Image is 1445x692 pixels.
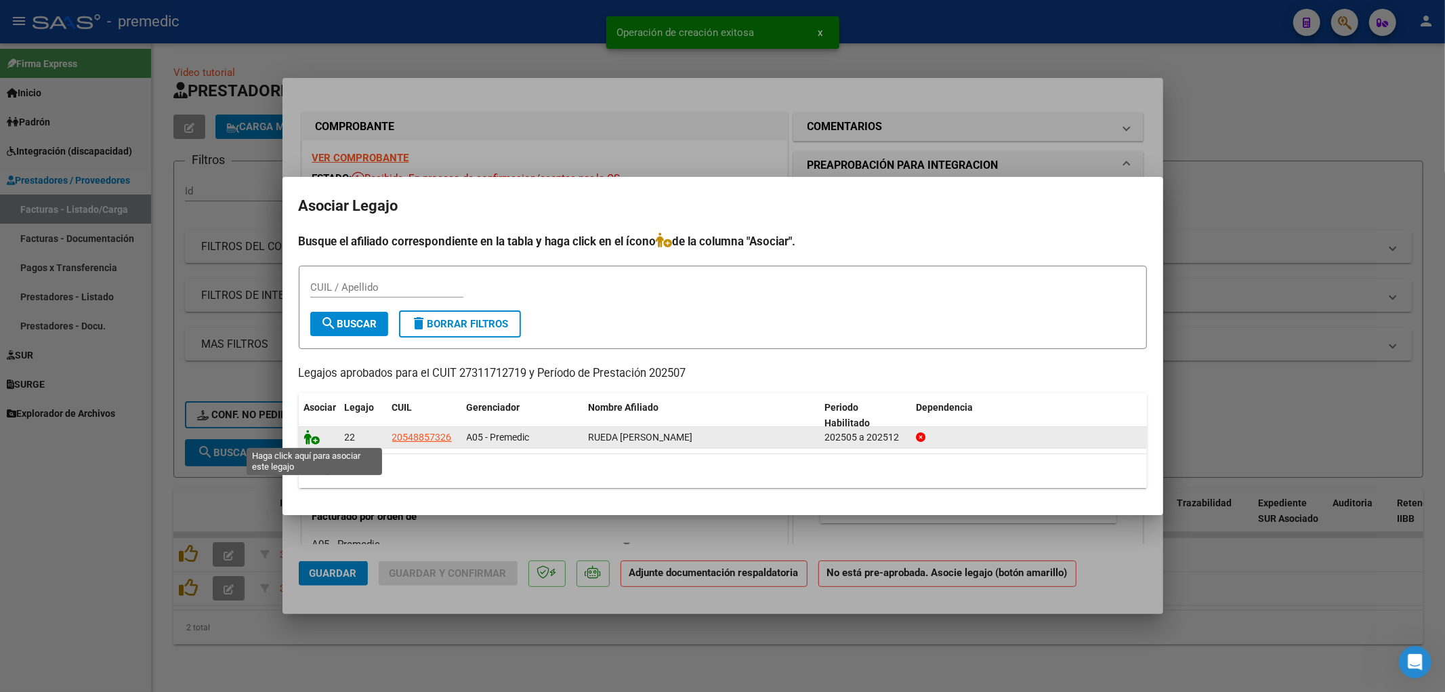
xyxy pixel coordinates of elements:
button: Borrar Filtros [399,310,521,338]
datatable-header-cell: Nombre Afiliado [583,393,820,438]
datatable-header-cell: Legajo [339,393,387,438]
p: Legajos aprobados para el CUIT 27311712719 y Período de Prestación 202507 [299,365,1147,382]
span: Buscar [321,318,377,330]
span: Asociar [304,402,337,413]
span: RUEDA LEANDRO SEBASTIAN [589,432,693,443]
datatable-header-cell: Periodo Habilitado [819,393,910,438]
mat-icon: delete [411,315,427,331]
span: 22 [345,432,356,443]
div: 1 registros [299,454,1147,488]
datatable-header-cell: Dependencia [910,393,1147,438]
span: CUIL [392,402,413,413]
button: Buscar [310,312,388,336]
span: Dependencia [916,402,973,413]
h4: Busque el afiliado correspondiente en la tabla y haga click en el ícono de la columna "Asociar". [299,232,1147,250]
span: Borrar Filtros [411,318,509,330]
datatable-header-cell: Gerenciador [461,393,583,438]
span: Gerenciador [467,402,520,413]
datatable-header-cell: Asociar [299,393,339,438]
span: Nombre Afiliado [589,402,659,413]
span: A05 - Premedic [467,432,530,443]
span: Periodo Habilitado [824,402,870,428]
div: 202505 a 202512 [824,430,905,445]
span: 20548857326 [392,432,452,443]
span: Legajo [345,402,375,413]
datatable-header-cell: CUIL [387,393,461,438]
iframe: Intercom live chat [1399,646,1431,678]
h2: Asociar Legajo [299,193,1147,219]
mat-icon: search [321,315,337,331]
